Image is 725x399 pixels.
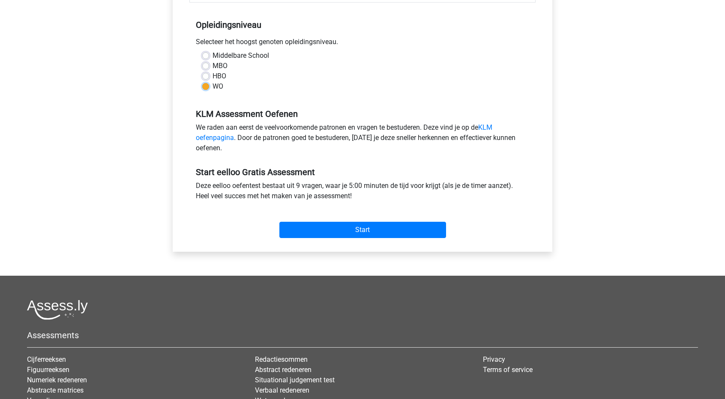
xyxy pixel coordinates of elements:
[27,386,84,394] a: Abstracte matrices
[483,366,533,374] a: Terms of service
[27,300,88,320] img: Assessly logo
[279,222,446,238] input: Start
[213,51,269,61] label: Middelbare School
[213,71,226,81] label: HBO
[27,376,87,384] a: Numeriek redeneren
[189,122,536,157] div: We raden aan eerst de veelvoorkomende patronen en vragen te bestuderen. Deze vind je op de . Door...
[27,366,69,374] a: Figuurreeksen
[255,355,308,363] a: Redactiesommen
[27,330,698,340] h5: Assessments
[213,61,228,71] label: MBO
[483,355,505,363] a: Privacy
[213,81,223,92] label: WO
[196,16,529,33] h5: Opleidingsniveau
[196,109,529,119] h5: KLM Assessment Oefenen
[196,167,529,177] h5: Start eelloo Gratis Assessment
[189,181,536,205] div: Deze eelloo oefentest bestaat uit 9 vragen, waar je 5:00 minuten de tijd voor krijgt (als je de t...
[255,376,335,384] a: Situational judgement test
[27,355,66,363] a: Cijferreeksen
[255,386,309,394] a: Verbaal redeneren
[255,366,312,374] a: Abstract redeneren
[189,37,536,51] div: Selecteer het hoogst genoten opleidingsniveau.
